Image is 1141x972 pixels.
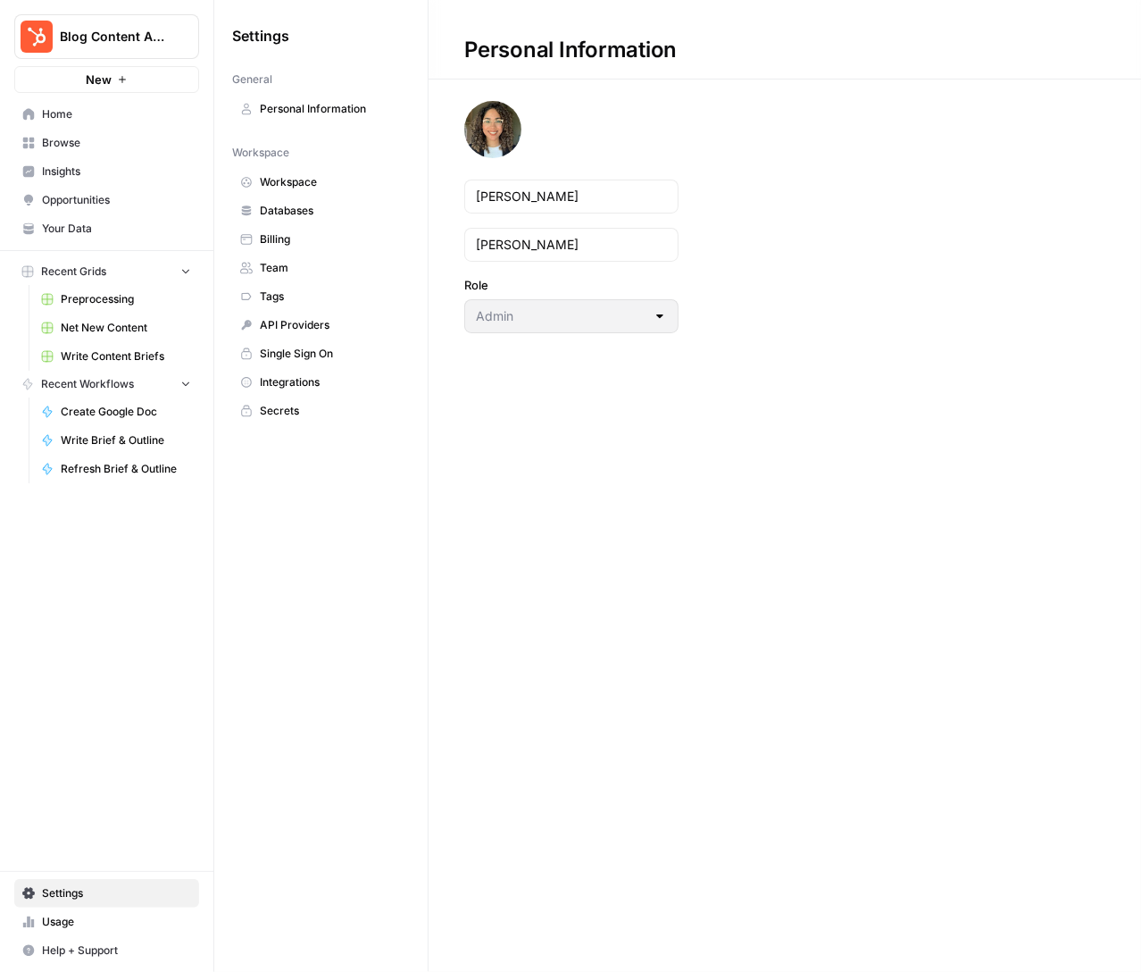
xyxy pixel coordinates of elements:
span: Home [42,106,191,122]
span: Browse [42,135,191,151]
button: New [14,66,199,93]
a: Team [232,254,410,282]
span: Settings [42,885,191,901]
span: Help + Support [42,943,191,959]
button: Help + Support [14,936,199,965]
a: Your Data [14,214,199,243]
span: General [232,71,272,88]
span: Insights [42,163,191,180]
label: Role [464,276,679,294]
span: Create Google Doc [61,404,191,420]
span: Preprocessing [61,291,191,307]
a: Databases [232,197,410,225]
span: Settings [232,25,289,46]
a: Refresh Brief & Outline [33,455,199,483]
span: Databases [260,203,402,219]
a: Secrets [232,397,410,425]
span: Blog Content Action Plan [60,28,168,46]
a: Opportunities [14,186,199,214]
button: Recent Grids [14,258,199,285]
span: Secrets [260,403,402,419]
span: Workspace [232,145,289,161]
span: Tags [260,289,402,305]
a: Personal Information [232,95,410,123]
span: API Providers [260,317,402,333]
span: Opportunities [42,192,191,208]
a: Single Sign On [232,339,410,368]
a: API Providers [232,311,410,339]
a: Write Content Briefs [33,342,199,371]
button: Recent Workflows [14,371,199,398]
span: Billing [260,231,402,247]
img: avatar [464,101,521,158]
span: Workspace [260,174,402,190]
span: New [86,71,112,88]
span: Net New Content [61,320,191,336]
span: Integrations [260,374,402,390]
a: Billing [232,225,410,254]
span: Team [260,260,402,276]
a: Insights [14,157,199,186]
a: Tags [232,282,410,311]
a: Settings [14,879,199,908]
a: Home [14,100,199,129]
img: Blog Content Action Plan Logo [21,21,53,53]
a: Workspace [232,168,410,197]
span: Single Sign On [260,346,402,362]
a: Write Brief & Outline [33,426,199,455]
span: Recent Workflows [41,376,134,392]
span: Usage [42,914,191,930]
span: Write Content Briefs [61,348,191,364]
span: Refresh Brief & Outline [61,461,191,477]
button: Workspace: Blog Content Action Plan [14,14,199,59]
span: Recent Grids [41,264,106,280]
a: Preprocessing [33,285,199,314]
a: Usage [14,908,199,936]
span: Your Data [42,221,191,237]
span: Personal Information [260,101,402,117]
span: Write Brief & Outline [61,432,191,448]
a: Browse [14,129,199,157]
a: Integrations [232,368,410,397]
div: Personal Information [429,36,712,64]
a: Create Google Doc [33,398,199,426]
a: Net New Content [33,314,199,342]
